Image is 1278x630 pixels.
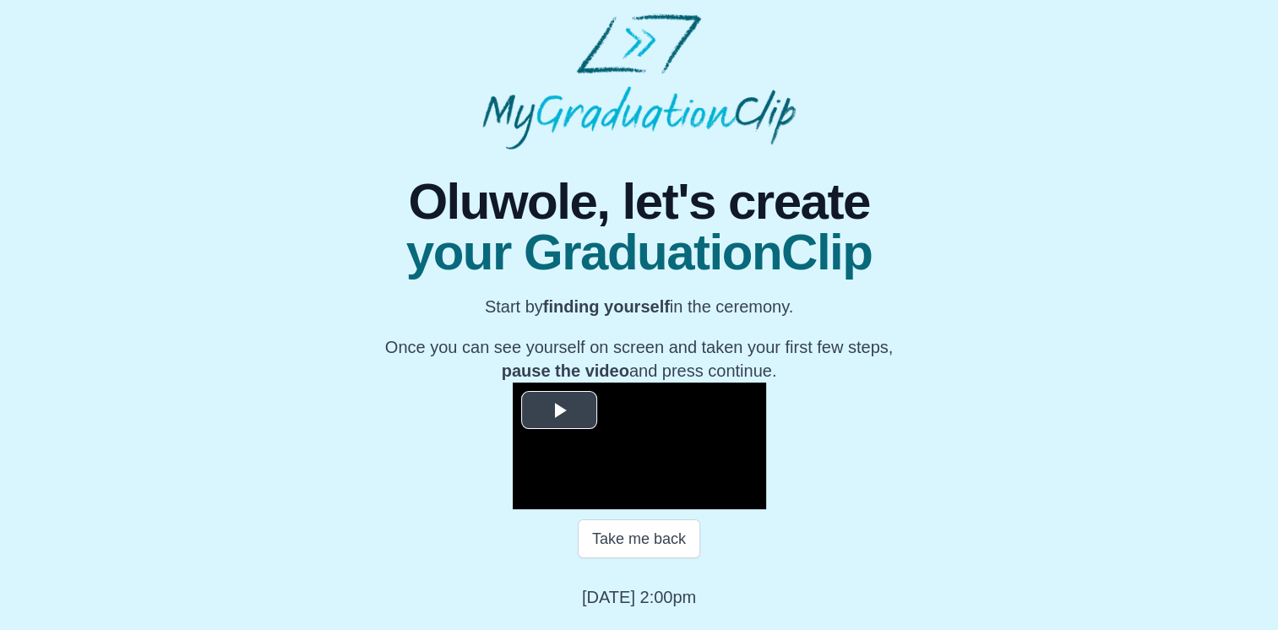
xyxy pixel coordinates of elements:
[521,391,597,429] button: Play Video
[513,383,766,509] div: Video Player
[482,14,795,149] img: MyGraduationClip
[582,585,696,609] p: [DATE] 2:00pm
[385,295,893,318] p: Start by in the ceremony.
[543,297,670,316] b: finding yourself
[385,177,893,227] span: Oluwole, let's create
[385,335,893,383] p: Once you can see yourself on screen and taken your first few steps, and press continue.
[502,361,629,380] b: pause the video
[385,227,893,278] span: your GraduationClip
[578,519,700,558] button: Take me back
